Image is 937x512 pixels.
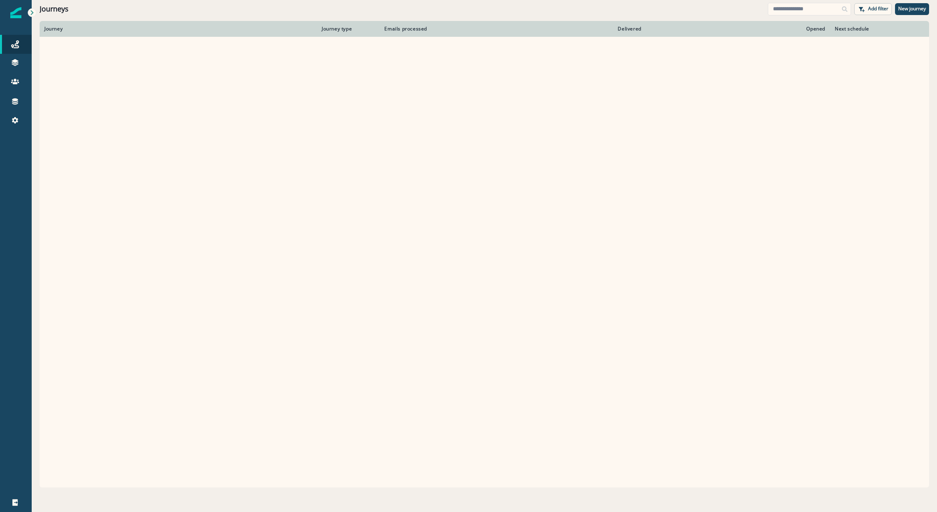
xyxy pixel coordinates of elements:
div: Opened [651,26,825,32]
button: New journey [895,3,929,15]
img: Inflection [10,7,21,18]
div: Next schedule [835,26,905,32]
button: Add filter [854,3,892,15]
h1: Journeys [40,5,69,13]
div: Emails processed [381,26,427,32]
div: Journey type [322,26,372,32]
p: New journey [898,6,926,11]
div: Delivered [437,26,641,32]
div: Journey [44,26,312,32]
p: Add filter [868,6,888,11]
